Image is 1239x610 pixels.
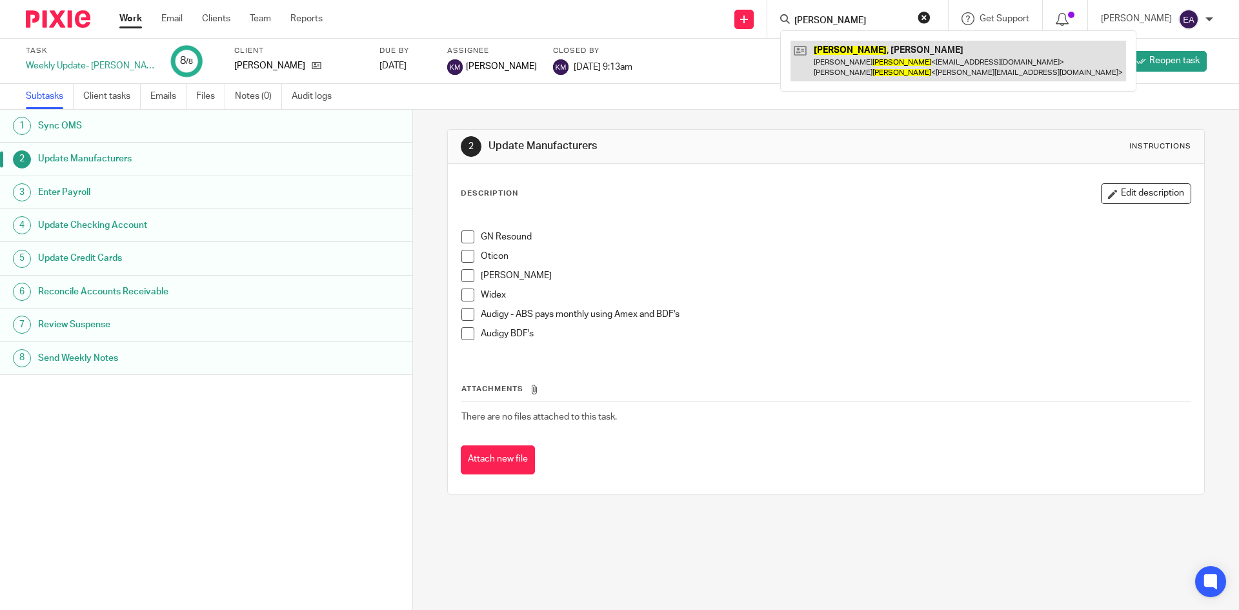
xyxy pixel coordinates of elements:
button: Attach new file [461,445,535,474]
p: [PERSON_NAME] [1101,12,1172,25]
div: 3 [13,183,31,201]
span: Attachments [461,385,523,392]
label: Client [234,46,363,56]
h1: Reconcile Accounts Receivable [38,282,279,301]
input: Search [793,15,909,27]
label: Closed by [553,46,632,56]
a: Reports [290,12,323,25]
span: [PERSON_NAME] [466,60,537,73]
p: Description [461,188,518,199]
h1: Update Manufacturers [489,139,854,153]
p: [PERSON_NAME] [481,269,1190,282]
div: 8 [13,349,31,367]
div: 7 [13,316,31,334]
a: Reopen task [1129,51,1207,72]
a: Notes (0) [235,84,282,109]
small: /8 [186,58,193,65]
h1: Update Checking Account [38,216,279,235]
div: 4 [13,216,31,234]
span: Reopen task [1149,54,1200,67]
img: svg%3E [553,59,569,75]
div: [DATE] [379,59,431,72]
label: Task [26,46,155,56]
p: [PERSON_NAME] [234,59,305,72]
a: Email [161,12,183,25]
div: 1 [13,117,31,135]
a: Client tasks [83,84,141,109]
span: There are no files attached to this task. [461,412,617,422]
h1: Sync OMS [38,116,279,136]
img: svg%3E [447,59,463,75]
div: 5 [13,250,31,268]
h1: Update Credit Cards [38,249,279,268]
div: Weekly Update- [PERSON_NAME] [26,59,155,72]
button: Edit description [1101,183,1191,204]
h1: Review Suspense [38,315,279,334]
a: Files [196,84,225,109]
span: [DATE] 9:13am [574,62,632,71]
p: Audigy BDF's [481,327,1190,340]
a: Clients [202,12,230,25]
div: 2 [461,136,481,157]
img: Pixie [26,10,90,28]
label: Due by [379,46,431,56]
button: Clear [918,11,931,24]
p: Widex [481,289,1190,301]
div: 8 [180,54,193,68]
img: svg%3E [1178,9,1199,30]
div: Instructions [1129,141,1191,152]
a: Work [119,12,142,25]
h1: Send Weekly Notes [38,349,279,368]
label: Assignee [447,46,537,56]
span: Get Support [980,14,1029,23]
h1: Enter Payroll [38,183,279,202]
a: Subtasks [26,84,74,109]
p: Oticon [481,250,1190,263]
a: Audit logs [292,84,341,109]
a: Emails [150,84,186,109]
a: Team [250,12,271,25]
h1: Update Manufacturers [38,149,279,168]
div: 6 [13,283,31,301]
div: 2 [13,150,31,168]
p: Audigy - ABS pays monthly using Amex and BDF's [481,308,1190,321]
p: GN Resound [481,230,1190,243]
